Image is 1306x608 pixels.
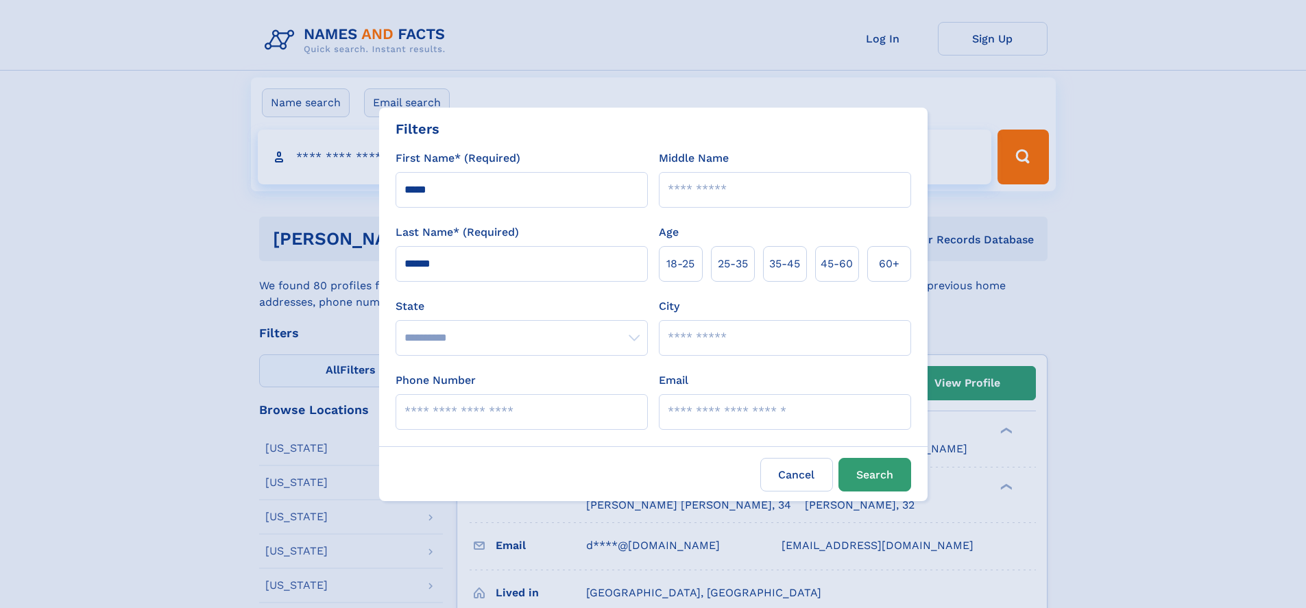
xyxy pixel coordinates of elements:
span: 25‑35 [718,256,748,272]
span: 45‑60 [821,256,853,272]
button: Search [838,458,911,491]
span: 18‑25 [666,256,694,272]
label: Middle Name [659,150,729,167]
label: City [659,298,679,315]
div: Filters [396,119,439,139]
label: Last Name* (Required) [396,224,519,241]
label: Cancel [760,458,833,491]
label: Age [659,224,679,241]
label: Email [659,372,688,389]
label: State [396,298,648,315]
label: Phone Number [396,372,476,389]
label: First Name* (Required) [396,150,520,167]
span: 35‑45 [769,256,800,272]
span: 60+ [879,256,899,272]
